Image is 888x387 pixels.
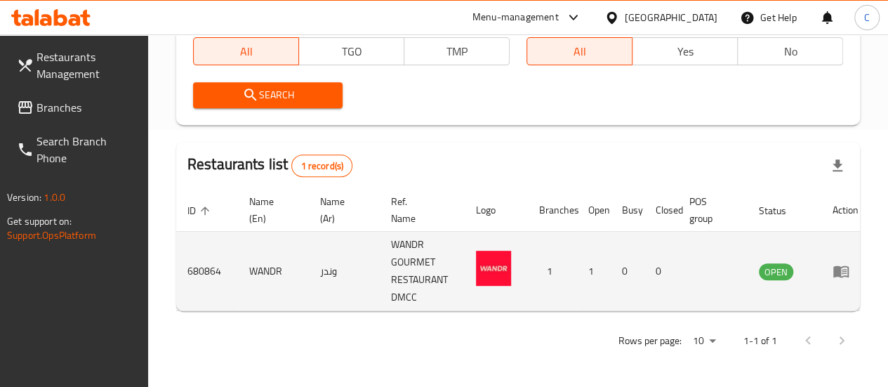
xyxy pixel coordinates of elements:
[644,189,678,232] th: Closed
[193,37,299,65] button: All
[737,37,843,65] button: No
[759,202,804,219] span: Status
[6,91,148,124] a: Branches
[759,264,793,280] span: OPEN
[528,232,577,311] td: 1
[187,154,352,177] h2: Restaurants list
[291,155,352,177] div: Total records count
[391,193,448,227] span: Ref. Name
[533,41,627,62] span: All
[309,232,380,311] td: وندر
[577,189,611,232] th: Open
[37,99,137,116] span: Branches
[298,37,404,65] button: TGO
[380,232,465,311] td: WANDR GOURMET RESTAURANT DMCC
[821,149,854,183] div: Export file
[611,232,644,311] td: 0
[476,251,511,286] img: WANDR
[404,37,510,65] button: TMP
[320,193,363,227] span: Name (Ar)
[625,10,717,25] div: [GEOGRAPHIC_DATA]
[465,189,528,232] th: Logo
[687,331,721,352] div: Rows per page:
[611,189,644,232] th: Busy
[644,232,678,311] td: 0
[193,82,343,108] button: Search
[759,263,793,280] div: OPEN
[821,189,870,232] th: Action
[6,40,148,91] a: Restaurants Management
[833,263,859,280] div: Menu
[618,332,682,350] p: Rows per page:
[632,37,738,65] button: Yes
[689,193,731,227] span: POS group
[472,9,559,26] div: Menu-management
[7,188,41,206] span: Version:
[176,232,238,311] td: 680864
[526,37,632,65] button: All
[864,10,870,25] span: C
[187,202,214,219] span: ID
[743,332,777,350] p: 1-1 of 1
[37,133,137,166] span: Search Branch Phone
[6,124,148,175] a: Search Branch Phone
[7,226,96,244] a: Support.OpsPlatform
[410,41,504,62] span: TMP
[238,232,309,311] td: WANDR
[37,48,137,82] span: Restaurants Management
[528,189,577,232] th: Branches
[577,232,611,311] td: 1
[176,189,870,311] table: enhanced table
[199,41,293,62] span: All
[305,41,399,62] span: TGO
[638,41,732,62] span: Yes
[249,193,292,227] span: Name (En)
[44,188,65,206] span: 1.0.0
[292,159,352,173] span: 1 record(s)
[204,86,332,104] span: Search
[7,212,72,230] span: Get support on:
[743,41,837,62] span: No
